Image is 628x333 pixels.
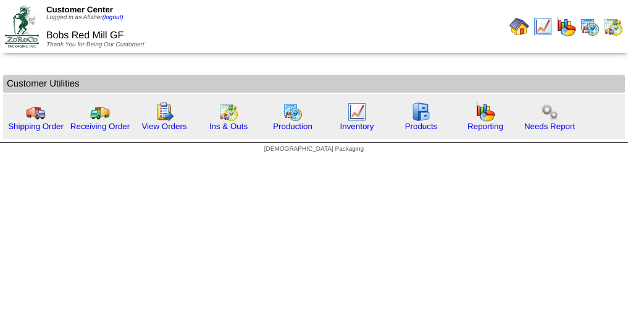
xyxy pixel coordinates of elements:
[273,122,312,131] a: Production
[46,30,124,41] span: Bobs Red Mill GF
[475,102,495,122] img: graph.gif
[46,41,144,48] span: Thank You for Being Our Customer!
[540,102,559,122] img: workflow.png
[524,122,575,131] a: Needs Report
[264,146,364,153] span: [DEMOGRAPHIC_DATA] Packaging
[467,122,503,131] a: Reporting
[347,102,367,122] img: line_graph.gif
[154,102,174,122] img: workorder.gif
[8,122,64,131] a: Shipping Order
[580,17,600,36] img: calendarprod.gif
[141,122,186,131] a: View Orders
[556,17,576,36] img: graph.gif
[411,102,431,122] img: cabinet.gif
[46,14,124,21] span: Logged in as Afisher
[70,122,130,131] a: Receiving Order
[603,17,623,36] img: calendarinout.gif
[3,75,625,93] td: Customer Utilities
[103,14,124,21] a: (logout)
[209,122,248,131] a: Ins & Outs
[509,17,529,36] img: home.gif
[5,6,39,47] img: ZoRoCo_Logo(Green%26Foil)%20jpg.webp
[283,102,303,122] img: calendarprod.gif
[219,102,238,122] img: calendarinout.gif
[90,102,110,122] img: truck2.gif
[533,17,553,36] img: line_graph.gif
[405,122,438,131] a: Products
[340,122,374,131] a: Inventory
[26,102,46,122] img: truck.gif
[46,5,113,14] span: Customer Center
